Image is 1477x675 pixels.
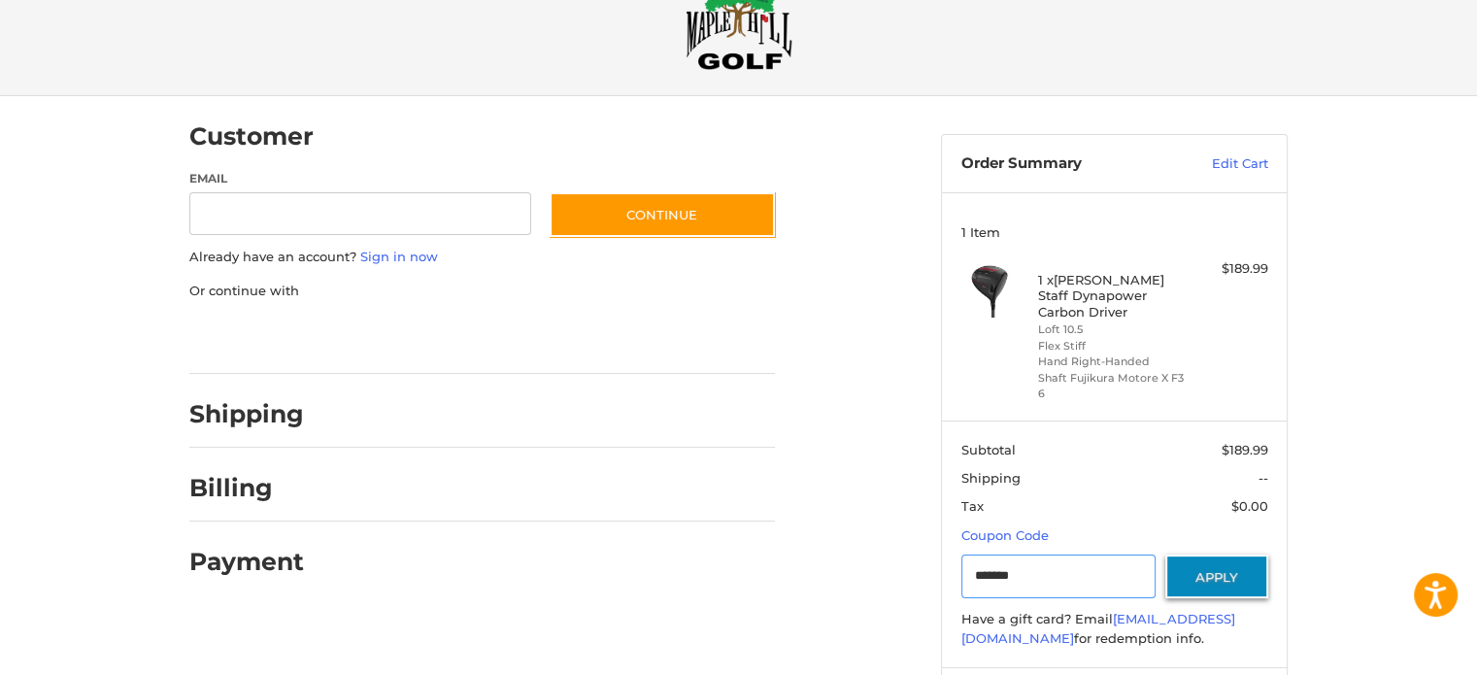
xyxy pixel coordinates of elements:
span: -- [1259,470,1268,486]
li: Hand Right-Handed [1038,354,1187,370]
li: Shaft Fujikura Motore X F3 6 [1038,370,1187,402]
li: Flex Stiff [1038,338,1187,354]
a: Sign in now [360,249,438,264]
h3: Order Summary [961,154,1170,174]
span: Tax [961,498,984,514]
span: Subtotal [961,442,1016,457]
h2: Payment [189,547,304,577]
button: Apply [1165,555,1268,598]
span: Shipping [961,470,1021,486]
a: Edit Cart [1170,154,1268,174]
div: $189.99 [1192,259,1268,279]
h2: Customer [189,121,314,152]
li: Loft 10.5 [1038,321,1187,338]
h3: 1 Item [961,224,1268,240]
h2: Billing [189,473,303,503]
span: $189.99 [1222,442,1268,457]
iframe: Google Customer Reviews [1317,623,1477,675]
label: Email [189,170,531,187]
h2: Shipping [189,399,304,429]
div: Have a gift card? Email for redemption info. [961,610,1268,648]
a: Coupon Code [961,527,1049,543]
span: $0.00 [1231,498,1268,514]
p: Or continue with [189,282,775,301]
input: Gift Certificate or Coupon Code [961,555,1157,598]
iframe: PayPal-venmo [513,320,658,354]
p: Already have an account? [189,248,775,267]
a: [EMAIL_ADDRESS][DOMAIN_NAME] [961,611,1235,646]
button: Continue [550,192,775,237]
iframe: PayPal-paylater [348,320,493,354]
h4: 1 x [PERSON_NAME] Staff Dynapower Carbon Driver [1038,272,1187,320]
iframe: PayPal-paypal [184,320,329,354]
